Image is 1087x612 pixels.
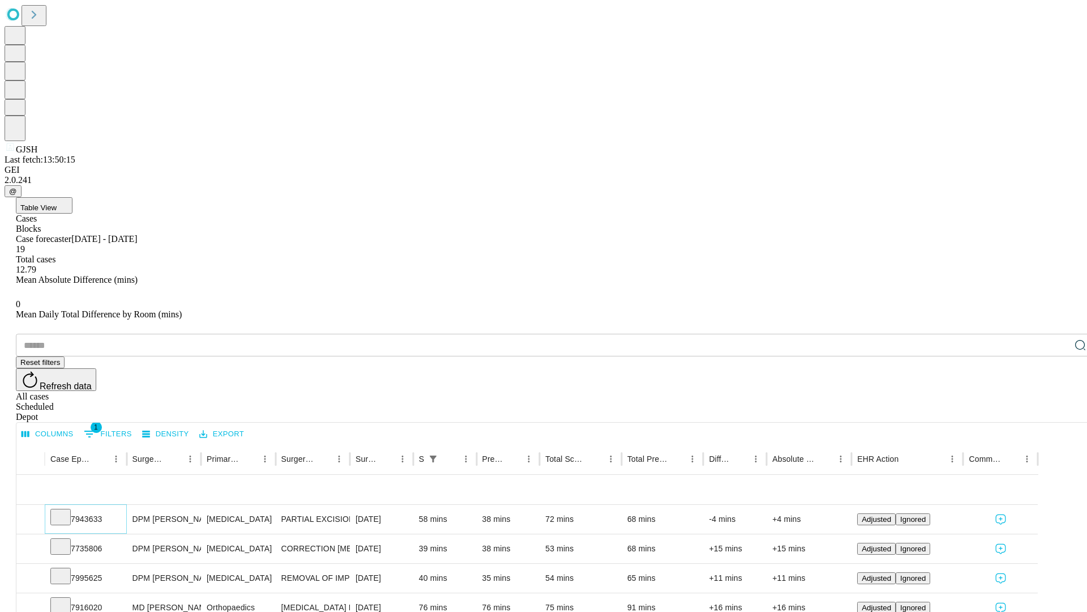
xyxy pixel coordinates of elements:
[356,505,408,534] div: [DATE]
[419,505,471,534] div: 58 mins
[92,451,108,467] button: Sort
[425,451,441,467] div: 1 active filter
[772,534,846,563] div: +15 mins
[505,451,521,467] button: Sort
[969,454,1002,464] div: Comments
[207,505,269,534] div: [MEDICAL_DATA]
[900,451,915,467] button: Sort
[19,426,76,443] button: Select columns
[166,451,182,467] button: Sort
[817,451,833,467] button: Sort
[20,203,57,212] span: Table View
[862,574,891,583] span: Adjusted
[772,505,846,534] div: +4 mins
[50,534,121,563] div: 7735806
[356,564,408,593] div: [DATE]
[50,505,121,534] div: 7943633
[627,564,698,593] div: 65 mins
[139,426,192,443] button: Density
[22,510,39,530] button: Expand
[108,451,124,467] button: Menu
[241,451,257,467] button: Sort
[356,454,378,464] div: Surgery Date
[419,534,471,563] div: 39 mins
[545,534,616,563] div: 53 mins
[900,603,926,612] span: Ignored
[50,454,91,464] div: Case Epic Id
[16,234,71,244] span: Case forecaster
[16,244,25,254] span: 19
[40,381,92,391] span: Refresh data
[545,454,586,464] div: Total Scheduled Duration
[356,534,408,563] div: [DATE]
[482,454,504,464] div: Predicted In Room Duration
[684,451,700,467] button: Menu
[857,543,896,555] button: Adjusted
[833,451,849,467] button: Menu
[207,534,269,563] div: [MEDICAL_DATA]
[709,505,761,534] div: -4 mins
[207,564,269,593] div: [MEDICAL_DATA]
[5,155,75,164] span: Last fetch: 13:50:15
[22,569,39,589] button: Expand
[281,454,314,464] div: Surgery Name
[132,505,195,534] div: DPM [PERSON_NAME] [PERSON_NAME]
[709,454,731,464] div: Difference
[709,534,761,563] div: +15 mins
[709,564,761,593] div: +11 mins
[627,454,668,464] div: Total Predicted Duration
[395,451,410,467] button: Menu
[862,545,891,553] span: Adjusted
[1003,451,1019,467] button: Sort
[257,451,273,467] button: Menu
[182,451,198,467] button: Menu
[857,454,898,464] div: EHR Action
[772,454,816,464] div: Absolute Difference
[16,299,20,309] span: 0
[732,451,748,467] button: Sort
[442,451,458,467] button: Sort
[669,451,684,467] button: Sort
[9,187,17,195] span: @
[71,234,137,244] span: [DATE] - [DATE]
[944,451,960,467] button: Menu
[896,572,930,584] button: Ignored
[132,534,195,563] div: DPM [PERSON_NAME] [PERSON_NAME]
[587,451,603,467] button: Sort
[22,539,39,559] button: Expand
[379,451,395,467] button: Sort
[16,265,36,274] span: 12.79
[857,572,896,584] button: Adjusted
[772,564,846,593] div: +11 mins
[315,451,331,467] button: Sort
[5,165,1082,175] div: GEI
[50,564,121,593] div: 7995625
[281,534,344,563] div: CORRECTION [MEDICAL_DATA]
[91,422,102,433] span: 1
[545,564,616,593] div: 54 mins
[196,426,247,443] button: Export
[132,564,195,593] div: DPM [PERSON_NAME] [PERSON_NAME]
[857,513,896,525] button: Adjusted
[896,543,930,555] button: Ignored
[862,603,891,612] span: Adjusted
[1019,451,1035,467] button: Menu
[482,534,534,563] div: 38 mins
[16,309,182,319] span: Mean Daily Total Difference by Room (mins)
[132,454,165,464] div: Surgeon Name
[900,545,926,553] span: Ignored
[482,505,534,534] div: 38 mins
[5,185,22,197] button: @
[20,358,60,367] span: Reset filters
[16,197,72,214] button: Table View
[603,451,619,467] button: Menu
[896,513,930,525] button: Ignored
[521,451,537,467] button: Menu
[419,564,471,593] div: 40 mins
[16,254,55,264] span: Total cases
[16,368,96,391] button: Refresh data
[207,454,239,464] div: Primary Service
[281,564,344,593] div: REMOVAL OF IMPLANT DEEP
[900,515,926,524] span: Ignored
[627,505,698,534] div: 68 mins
